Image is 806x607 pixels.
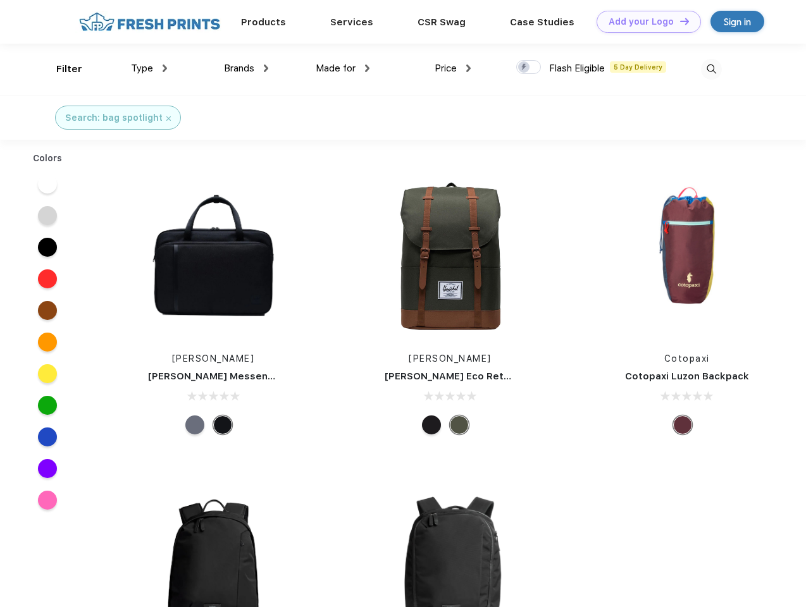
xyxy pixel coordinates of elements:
[549,63,605,74] span: Flash Eligible
[213,415,232,434] div: Black
[172,353,255,364] a: [PERSON_NAME]
[241,16,286,28] a: Products
[701,59,722,80] img: desktop_search.svg
[365,64,369,72] img: dropdown.png
[385,371,643,382] a: [PERSON_NAME] Eco Retreat 15" Computer Backpack
[148,371,285,382] a: [PERSON_NAME] Messenger
[366,171,534,340] img: func=resize&h=266
[185,415,204,434] div: Raven Crosshatch
[673,415,692,434] div: Surprise
[610,61,666,73] span: 5 Day Delivery
[56,62,82,77] div: Filter
[609,16,674,27] div: Add your Logo
[466,64,471,72] img: dropdown.png
[435,63,457,74] span: Price
[65,111,163,125] div: Search: bag spotlight
[603,171,771,340] img: func=resize&h=266
[224,63,254,74] span: Brands
[724,15,751,29] div: Sign in
[664,353,710,364] a: Cotopaxi
[75,11,224,33] img: fo%20logo%202.webp
[422,415,441,434] div: Black
[625,371,749,382] a: Cotopaxi Luzon Backpack
[450,415,469,434] div: Forest
[409,353,492,364] a: [PERSON_NAME]
[166,116,171,121] img: filter_cancel.svg
[680,18,689,25] img: DT
[129,171,297,340] img: func=resize&h=266
[23,152,72,165] div: Colors
[163,64,167,72] img: dropdown.png
[131,63,153,74] span: Type
[710,11,764,32] a: Sign in
[264,64,268,72] img: dropdown.png
[316,63,356,74] span: Made for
